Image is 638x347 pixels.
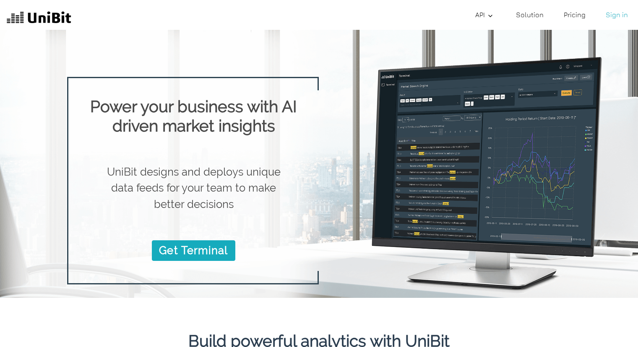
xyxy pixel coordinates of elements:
[7,10,71,26] img: UniBit Logo
[95,164,292,212] p: UniBit designs and deploys unique data feeds for your team to make better decisions
[152,240,235,260] a: Get Terminal
[513,6,547,23] a: Solution
[560,6,589,23] a: Pricing
[602,6,631,23] a: Sign in
[82,97,305,136] h1: Power your business with AI driven market insights
[472,6,499,23] a: API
